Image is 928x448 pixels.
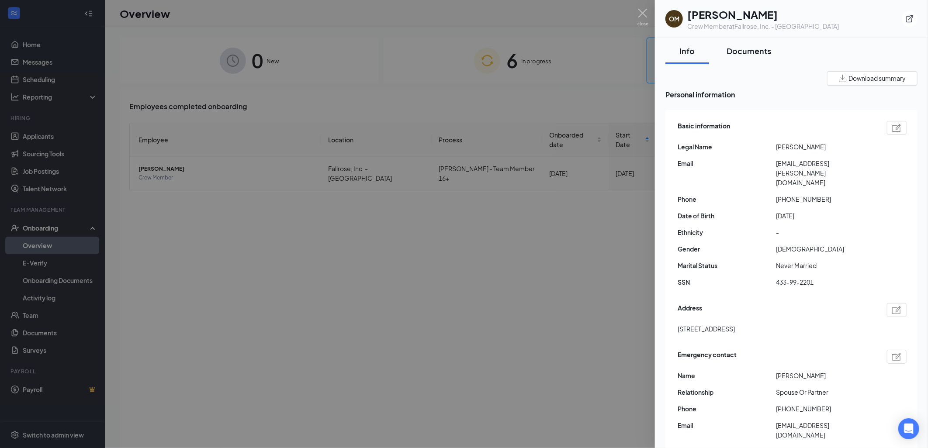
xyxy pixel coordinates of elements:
span: [PHONE_NUMBER] [776,404,874,414]
span: Email [678,420,776,430]
span: [EMAIL_ADDRESS][PERSON_NAME][DOMAIN_NAME] [776,159,874,187]
div: OM [669,14,679,23]
span: [DEMOGRAPHIC_DATA] [776,244,874,254]
span: SSN [678,277,776,287]
span: Ethnicity [678,227,776,237]
span: Relationship [678,387,776,397]
button: Download summary [827,71,918,86]
span: Never Married [776,261,874,270]
span: Gender [678,244,776,254]
span: Date of Birth [678,211,776,221]
h1: [PERSON_NAME] [687,7,839,22]
button: ExternalLink [902,11,918,27]
span: - [776,227,874,237]
span: Marital Status [678,261,776,270]
span: Phone [678,194,776,204]
span: Emergency contact [678,350,737,364]
span: 433-99-2201 [776,277,874,287]
div: Info [674,45,700,56]
div: Documents [727,45,771,56]
span: Phone [678,404,776,414]
span: [DATE] [776,211,874,221]
span: Download summary [848,74,906,83]
span: [PHONE_NUMBER] [776,194,874,204]
span: [EMAIL_ADDRESS][DOMAIN_NAME] [776,420,874,440]
span: [PERSON_NAME] [776,142,874,152]
span: [STREET_ADDRESS] [678,324,735,334]
span: Name [678,371,776,380]
span: Basic information [678,121,730,135]
svg: ExternalLink [905,14,914,23]
span: Personal information [665,89,918,100]
div: Crew Member at Fallrose, Inc. - [GEOGRAPHIC_DATA] [687,22,839,31]
span: [PERSON_NAME] [776,371,874,380]
span: Spouse Or Partner [776,387,874,397]
span: Email [678,159,776,168]
span: Address [678,303,702,317]
div: Open Intercom Messenger [898,418,919,439]
span: Legal Name [678,142,776,152]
